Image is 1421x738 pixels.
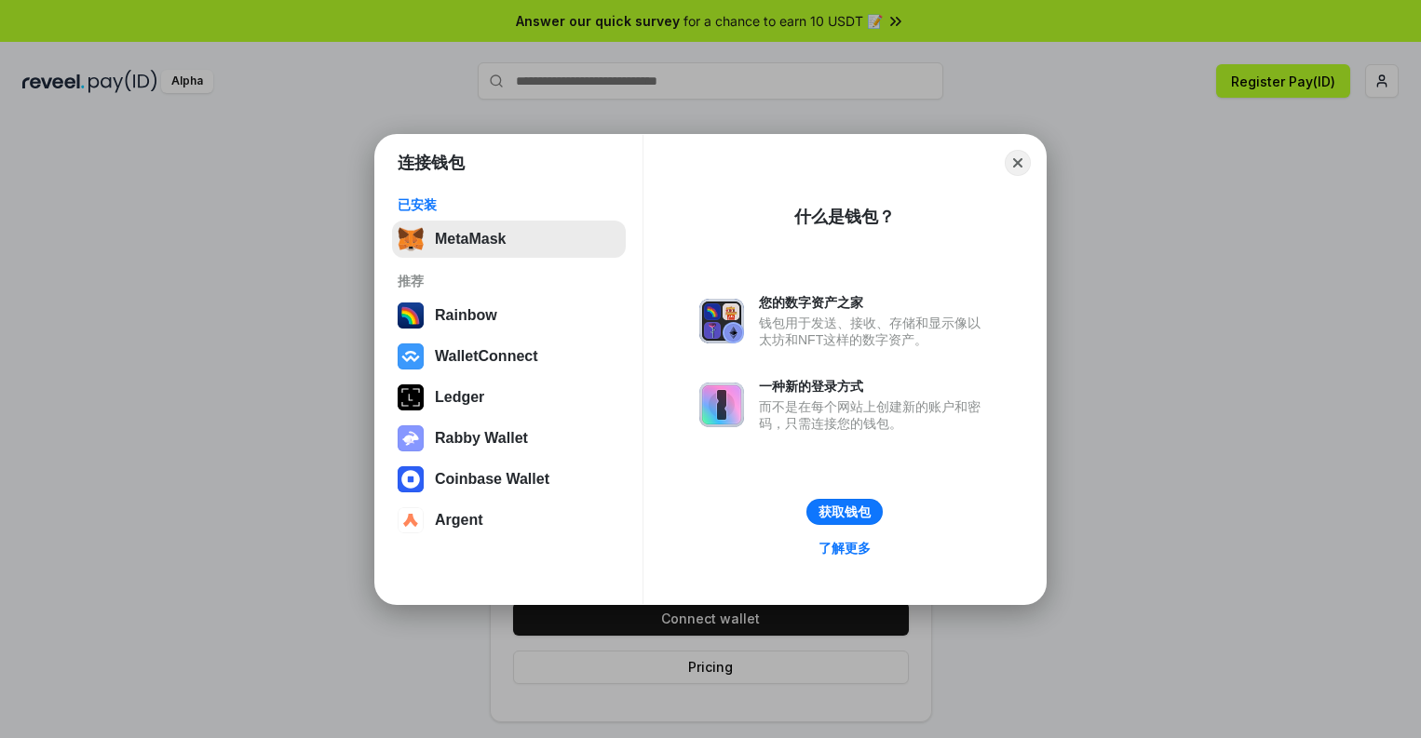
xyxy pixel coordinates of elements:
img: svg+xml,%3Csvg%20width%3D%22120%22%20height%3D%22120%22%20viewBox%3D%220%200%20120%20120%22%20fil... [398,302,424,329]
button: Argent [392,502,626,539]
button: 获取钱包 [806,499,883,525]
h1: 连接钱包 [398,152,465,174]
button: Coinbase Wallet [392,461,626,498]
div: 而不是在每个网站上创建新的账户和密码，只需连接您的钱包。 [759,398,990,432]
img: svg+xml,%3Csvg%20width%3D%2228%22%20height%3D%2228%22%20viewBox%3D%220%200%2028%2028%22%20fill%3D... [398,343,424,369]
img: svg+xml,%3Csvg%20fill%3D%22none%22%20height%3D%2233%22%20viewBox%3D%220%200%2035%2033%22%20width%... [398,226,424,252]
img: svg+xml,%3Csvg%20xmlns%3D%22http%3A%2F%2Fwww.w3.org%2F2000%2Fsvg%22%20fill%3D%22none%22%20viewBox... [699,299,744,343]
div: 您的数字资产之家 [759,294,990,311]
img: svg+xml,%3Csvg%20xmlns%3D%22http%3A%2F%2Fwww.w3.org%2F2000%2Fsvg%22%20fill%3D%22none%22%20viewBox... [699,382,744,427]
img: svg+xml,%3Csvg%20xmlns%3D%22http%3A%2F%2Fwww.w3.org%2F2000%2Fsvg%22%20fill%3D%22none%22%20viewBox... [398,425,424,451]
button: MetaMask [392,221,626,258]
div: 已安装 [398,196,620,213]
button: Rabby Wallet [392,420,626,457]
button: Ledger [392,379,626,416]
button: Close [1005,150,1031,176]
button: Rainbow [392,297,626,334]
div: MetaMask [435,231,506,248]
img: svg+xml,%3Csvg%20xmlns%3D%22http%3A%2F%2Fwww.w3.org%2F2000%2Fsvg%22%20width%3D%2228%22%20height%3... [398,384,424,410]
div: 什么是钱包？ [794,206,895,228]
div: WalletConnect [435,348,538,365]
div: 一种新的登录方式 [759,378,990,395]
img: svg+xml,%3Csvg%20width%3D%2228%22%20height%3D%2228%22%20viewBox%3D%220%200%2028%2028%22%20fill%3D... [398,466,424,492]
div: 钱包用于发送、接收、存储和显示像以太坊和NFT这样的数字资产。 [759,315,990,348]
a: 了解更多 [807,536,882,560]
div: Argent [435,512,483,529]
div: 了解更多 [819,540,871,557]
div: Ledger [435,389,484,406]
div: Coinbase Wallet [435,471,549,488]
div: 获取钱包 [819,503,871,520]
button: WalletConnect [392,338,626,375]
div: Rabby Wallet [435,430,528,447]
img: svg+xml,%3Csvg%20width%3D%2228%22%20height%3D%2228%22%20viewBox%3D%220%200%2028%2028%22%20fill%3D... [398,507,424,533]
div: Rainbow [435,307,497,324]
div: 推荐 [398,273,620,289]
